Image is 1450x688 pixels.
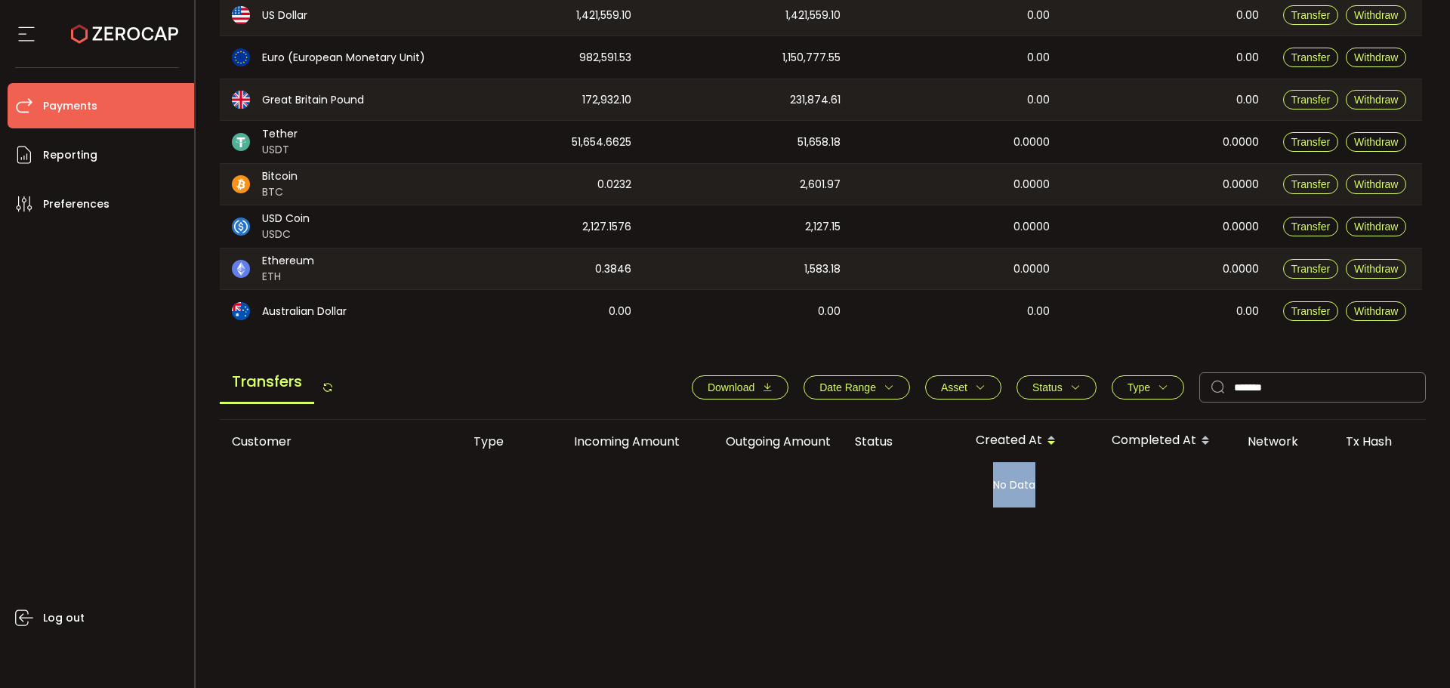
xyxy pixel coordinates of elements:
span: Preferences [43,193,110,215]
span: 0.0000 [1013,218,1050,236]
span: Type [1128,381,1150,393]
div: Incoming Amount [541,433,692,450]
button: Transfer [1283,259,1339,279]
span: 0.00 [1236,303,1259,320]
span: Withdraw [1354,94,1398,106]
span: 0.00 [1236,7,1259,24]
button: Status [1017,375,1097,400]
button: Transfer [1283,174,1339,194]
span: Status [1032,381,1063,393]
img: usdt_portfolio.svg [232,133,250,151]
span: 1,421,559.10 [576,7,631,24]
span: Withdraw [1354,221,1398,233]
span: Australian Dollar [262,304,347,319]
span: 0.3846 [595,261,631,278]
span: Withdraw [1354,305,1398,317]
span: Transfer [1291,136,1331,148]
span: 0.00 [1027,91,1050,109]
span: Transfer [1291,263,1331,275]
span: ETH [262,269,314,285]
span: 51,654.6625 [572,134,631,151]
button: Withdraw [1346,259,1406,279]
span: 0.0000 [1223,218,1259,236]
img: usdc_portfolio.svg [232,218,250,236]
span: 1,421,559.10 [785,7,841,24]
span: Tether [262,126,298,142]
span: Euro (European Monetary Unit) [262,50,425,66]
img: btc_portfolio.svg [232,175,250,193]
span: USD Coin [262,211,310,227]
img: eth_portfolio.svg [232,260,250,278]
img: gbp_portfolio.svg [232,91,250,109]
button: Withdraw [1346,90,1406,110]
button: Withdraw [1346,217,1406,236]
span: 0.00 [1027,303,1050,320]
span: Transfer [1291,221,1331,233]
div: Customer [220,433,461,450]
span: Transfer [1291,94,1331,106]
span: Withdraw [1354,263,1398,275]
span: 51,658.18 [797,134,841,151]
div: Completed At [1100,428,1236,454]
span: Log out [43,607,85,629]
span: 0.00 [609,303,631,320]
span: Withdraw [1354,51,1398,63]
span: Transfer [1291,305,1331,317]
span: Download [708,381,754,393]
span: Date Range [819,381,876,393]
span: 0.00 [1236,49,1259,66]
span: 0.0000 [1013,261,1050,278]
span: Withdraw [1354,9,1398,21]
span: Ethereum [262,253,314,269]
button: Withdraw [1346,48,1406,67]
span: Transfer [1291,178,1331,190]
button: Date Range [804,375,910,400]
iframe: Chat Widget [1274,525,1450,688]
button: Transfer [1283,48,1339,67]
span: 0.00 [1236,91,1259,109]
div: Type [461,433,541,450]
button: Type [1112,375,1184,400]
span: 2,127.15 [805,218,841,236]
span: Transfers [220,361,314,404]
span: 0.00 [1027,7,1050,24]
button: Transfer [1283,5,1339,25]
span: 172,932.10 [582,91,631,109]
span: Bitcoin [262,168,298,184]
span: Payments [43,95,97,117]
span: 231,874.61 [790,91,841,109]
span: 0.0000 [1223,134,1259,151]
span: 982,591.53 [579,49,631,66]
div: Status [843,433,964,450]
button: Transfer [1283,90,1339,110]
img: eur_portfolio.svg [232,48,250,66]
span: 2,127.1576 [582,218,631,236]
span: US Dollar [262,8,307,23]
button: Withdraw [1346,174,1406,194]
div: Created At [964,428,1100,454]
button: Transfer [1283,301,1339,321]
button: Transfer [1283,132,1339,152]
span: 1,583.18 [804,261,841,278]
span: 0.0232 [597,176,631,193]
button: Transfer [1283,217,1339,236]
span: 0.00 [818,303,841,320]
span: 0.00 [1027,49,1050,66]
span: Reporting [43,144,97,166]
span: 0.0000 [1013,134,1050,151]
span: 0.0000 [1223,176,1259,193]
span: BTC [262,184,298,200]
span: Great Britain Pound [262,92,364,108]
span: USDC [262,227,310,242]
span: USDT [262,142,298,158]
button: Withdraw [1346,132,1406,152]
span: 0.0000 [1223,261,1259,278]
span: Asset [941,381,967,393]
button: Withdraw [1346,301,1406,321]
span: Withdraw [1354,136,1398,148]
button: Withdraw [1346,5,1406,25]
span: Withdraw [1354,178,1398,190]
span: 2,601.97 [800,176,841,193]
img: usd_portfolio.svg [232,6,250,24]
